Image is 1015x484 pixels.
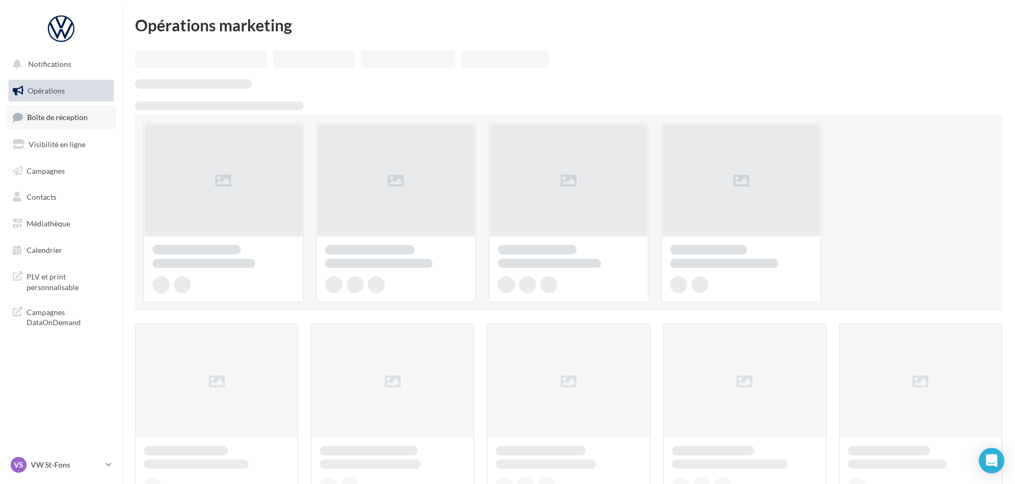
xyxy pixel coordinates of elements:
span: Opérations [28,86,65,95]
span: Campagnes [27,166,65,175]
p: VW St-Fons [31,460,101,470]
span: PLV et print personnalisable [27,269,109,292]
a: Médiathèque [6,213,116,235]
a: Calendrier [6,239,116,261]
span: Boîte de réception [27,113,88,122]
a: Campagnes DataOnDemand [6,301,116,332]
span: Notifications [28,60,71,69]
a: Opérations [6,80,116,102]
span: Médiathèque [27,219,70,228]
button: Notifications [6,53,112,75]
a: Visibilité en ligne [6,133,116,156]
div: Open Intercom Messenger [979,448,1004,473]
div: Opérations marketing [135,17,1002,33]
span: Contacts [27,192,56,201]
a: VS VW St-Fons [9,455,114,475]
a: PLV et print personnalisable [6,265,116,296]
a: Boîte de réception [6,106,116,129]
span: Visibilité en ligne [29,140,86,149]
a: Contacts [6,186,116,208]
span: VS [14,460,23,470]
span: Campagnes DataOnDemand [27,305,109,328]
span: Calendrier [27,245,62,254]
a: Campagnes [6,160,116,182]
